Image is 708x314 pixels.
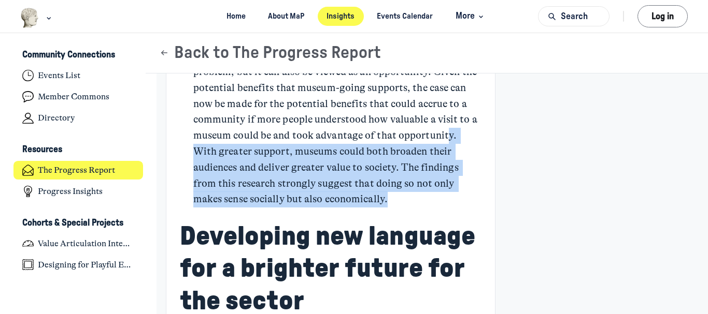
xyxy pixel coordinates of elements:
[38,186,103,197] h4: Progress Insights
[20,7,54,29] button: Museums as Progress logo
[13,182,144,201] a: Progress Insights
[22,218,123,229] h3: Cohorts & Special Projects
[159,43,381,63] button: Back to The Progress Report
[20,8,39,28] img: Museums as Progress logo
[22,144,62,155] h3: Resources
[638,5,688,27] button: Log in
[259,7,314,26] a: About MaP
[13,109,144,128] a: Directory
[13,47,144,64] button: Community ConnectionsCollapse space
[13,141,144,159] button: ResourcesCollapse space
[193,17,482,208] p: : Finally, the fact that not all members of a community currently benefit from utilizing a museum...
[368,7,442,26] a: Events Calendar
[13,214,144,232] button: Cohorts & Special ProjectsCollapse space
[13,234,144,253] a: Value Articulation Intensive (Cultural Leadership Lab)
[218,7,255,26] a: Home
[13,161,144,180] a: The Progress Report
[13,255,144,274] a: Designing for Playful Engagement
[13,87,144,107] a: Member Commons
[318,7,364,26] a: Insights
[13,66,144,85] a: Events List
[38,92,109,102] h4: Member Commons
[446,7,490,26] button: More
[38,113,75,123] h4: Directory
[456,9,486,23] span: More
[38,165,115,175] h4: The Progress Report
[146,33,708,73] header: Page Header
[38,70,80,81] h4: Events List
[22,50,115,61] h3: Community Connections
[38,260,134,270] h4: Designing for Playful Engagement
[538,6,610,26] button: Search
[38,238,134,249] h4: Value Articulation Intensive (Cultural Leadership Lab)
